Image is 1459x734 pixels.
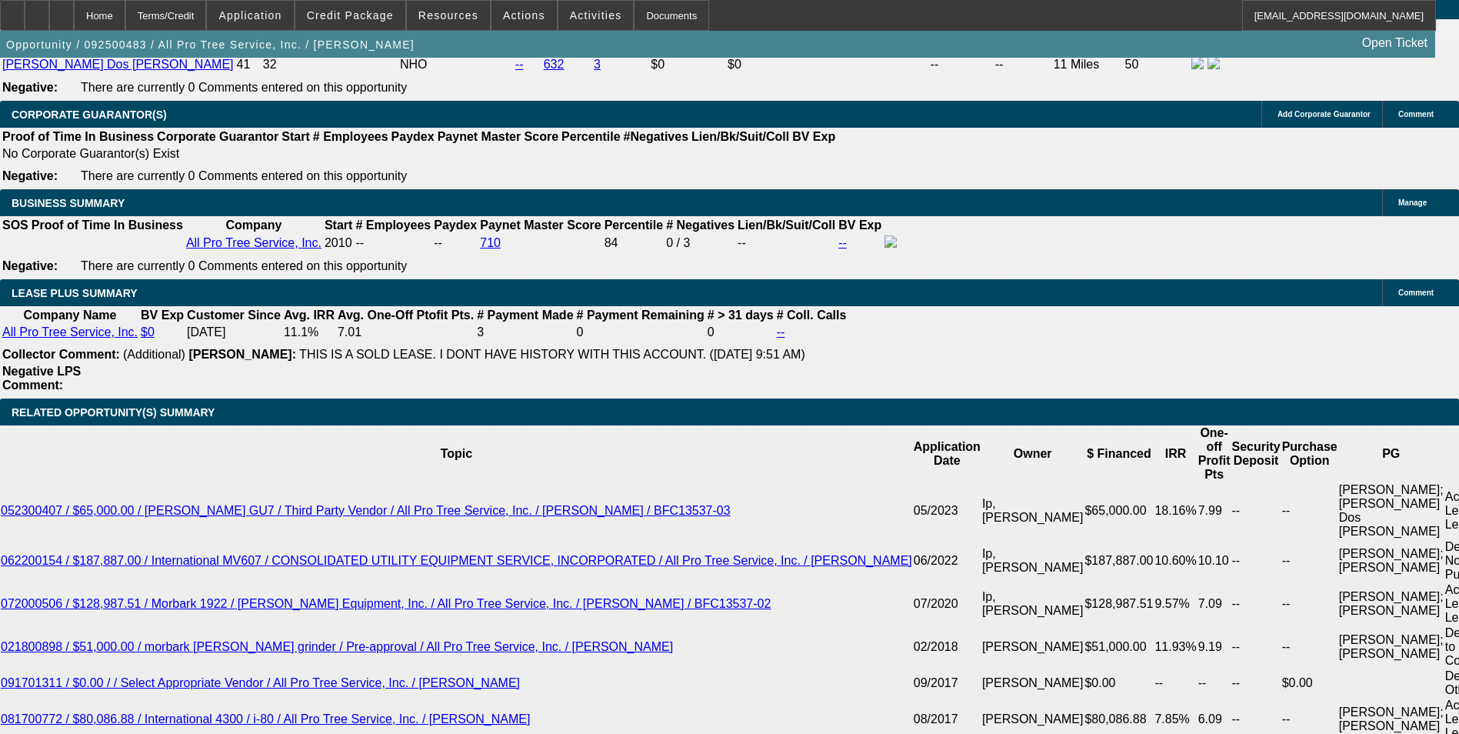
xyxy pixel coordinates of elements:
td: 10.10 [1198,539,1231,582]
a: 632 [544,58,565,71]
b: BV Exp [838,219,881,232]
a: 072000506 / $128,987.51 / Morbark 1922 / [PERSON_NAME] Equipment, Inc. / All Pro Tree Service, In... [1,597,771,610]
b: # Employees [355,219,431,232]
td: 7.09 [1198,582,1231,626]
a: All Pro Tree Service, Inc. [2,325,138,339]
a: 3 [594,58,601,71]
td: -- [930,56,993,73]
td: 0 [576,325,705,340]
span: Activities [570,9,622,22]
span: BUSINESS SUMMARY [12,197,125,209]
b: Company Name [24,309,117,322]
td: -- [1281,582,1338,626]
td: $65,000.00 [1084,482,1154,539]
a: 081700772 / $80,086.88 / International 4300 / i-80 / All Pro Tree Service, Inc. / [PERSON_NAME] [1,712,530,726]
td: $0.00 [1084,669,1154,698]
td: $0.00 [1281,669,1338,698]
td: $187,887.00 [1084,539,1154,582]
td: Ip, [PERSON_NAME] [981,539,1084,582]
th: SOS [2,218,29,233]
b: Customer Since [187,309,281,322]
b: BV Exp [792,130,835,143]
td: Ip, [PERSON_NAME] [981,482,1084,539]
img: facebook-icon.png [1191,57,1204,69]
a: [PERSON_NAME] Dos [PERSON_NAME] [2,58,234,71]
b: # > 31 days [708,309,774,322]
td: -- [1231,539,1281,582]
span: Opportunity / 092500483 / All Pro Tree Service, Inc. / [PERSON_NAME] [6,38,415,51]
td: [PERSON_NAME] [981,626,1084,669]
td: -- [1231,482,1281,539]
span: Application [218,9,281,22]
th: $ Financed [1084,425,1154,482]
td: -- [1231,626,1281,669]
b: BV Exp [141,309,184,322]
b: Start [281,130,309,143]
b: Company [225,219,281,232]
td: [PERSON_NAME]; [PERSON_NAME] [1338,539,1444,582]
td: 7.01 [337,325,475,340]
td: NHO [399,56,513,73]
span: Manage [1398,199,1427,207]
a: 710 [480,236,501,249]
td: 50 [1124,56,1190,73]
b: Percentile [561,130,620,143]
td: Ip, [PERSON_NAME] [981,582,1084,626]
b: Negative LPS Comment: [2,365,81,392]
a: -- [777,325,785,339]
th: IRR [1154,425,1197,482]
td: 3 [476,325,574,340]
td: -- [994,56,1051,73]
span: Comment [1398,110,1434,118]
td: -- [1281,482,1338,539]
td: 06/2022 [913,539,981,582]
a: Open Ticket [1356,30,1434,56]
b: Negative: [2,81,58,94]
td: -- [433,235,478,252]
b: Negative: [2,169,58,182]
td: 05/2023 [913,482,981,539]
button: Resources [407,1,490,30]
b: # Coll. Calls [777,309,847,322]
td: -- [1154,669,1197,698]
td: -- [1231,669,1281,698]
td: [DATE] [186,325,281,340]
td: 7.99 [1198,482,1231,539]
b: Corporate Guarantor [157,130,278,143]
div: 0 / 3 [666,236,734,250]
th: PG [1338,425,1444,482]
span: There are currently 0 Comments entered on this opportunity [81,169,407,182]
td: [PERSON_NAME]; [PERSON_NAME] [1338,582,1444,626]
b: # Negatives [666,219,734,232]
th: Security Deposit [1231,425,1281,482]
td: [PERSON_NAME]; [PERSON_NAME] Dos [PERSON_NAME] [1338,482,1444,539]
span: LEASE PLUS SUMMARY [12,287,138,299]
td: [PERSON_NAME] [981,669,1084,698]
td: [PERSON_NAME]; [PERSON_NAME] [1338,626,1444,669]
td: 41 [236,56,261,73]
b: Percentile [605,219,663,232]
td: 11.93% [1154,626,1197,669]
span: RELATED OPPORTUNITY(S) SUMMARY [12,406,215,419]
div: 84 [605,236,663,250]
span: -- [355,236,364,249]
a: 052300407 / $65,000.00 / [PERSON_NAME] GU7 / Third Party Vendor / All Pro Tree Service, Inc. / [P... [1,504,731,517]
td: 9.19 [1198,626,1231,669]
td: No Corporate Guarantor(s) Exist [2,146,842,162]
td: $128,987.51 [1084,582,1154,626]
b: Avg. One-Off Ptofit Pts. [338,309,474,322]
th: Application Date [913,425,981,482]
span: Resources [418,9,478,22]
button: Activities [558,1,634,30]
th: Proof of Time In Business [2,129,155,145]
td: 11.1% [283,325,335,340]
td: 2010 [324,235,353,252]
span: Credit Package [307,9,394,22]
button: Actions [491,1,557,30]
b: # Payment Remaining [577,309,705,322]
a: -- [838,236,847,249]
td: -- [737,235,836,252]
td: $51,000.00 [1084,626,1154,669]
td: 18.16% [1154,482,1197,539]
td: -- [1281,539,1338,582]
